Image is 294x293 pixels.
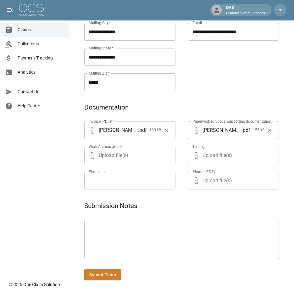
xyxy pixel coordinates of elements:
[4,4,16,16] button: open drawer
[241,127,250,134] span: . pdf
[18,88,64,95] span: Contact Us
[89,169,107,174] label: Photo Link
[89,45,113,51] label: Mailing State
[149,127,161,133] span: 160 kB
[162,126,171,135] button: Clear
[138,127,147,134] span: . pdf
[18,69,64,76] span: Analytics
[202,147,262,164] span: Upload file(s)
[18,55,64,61] span: Payment Tracking
[253,127,264,133] span: 155 kB
[18,41,64,47] span: Collections
[99,147,158,164] span: Upload file(s)
[224,4,268,16] div: DVS
[192,144,205,149] label: Testing
[202,127,242,134] span: [PERSON_NAME] Itinerary
[89,70,110,76] label: Mailing Zip
[192,119,273,124] label: Paperwork (dry logs, supporting documentation)
[202,172,262,189] span: Upload file(s)
[84,269,121,281] button: Submit Claim
[226,11,265,16] p: Disaster Victim Services
[9,281,60,288] div: © 2025 One Claim Solution
[89,119,113,124] label: Invoice (PDF)*
[265,126,275,135] button: Clear
[192,169,215,174] label: Photos (PDF)
[192,20,202,25] label: Email
[89,144,122,149] label: Work Authorization*
[99,127,138,134] span: [PERSON_NAME] Invoice
[89,20,111,25] label: Mailing City
[18,26,64,33] span: Claims
[18,103,64,109] span: Help Center
[19,4,44,16] img: ocs-logo-white-transparent.png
